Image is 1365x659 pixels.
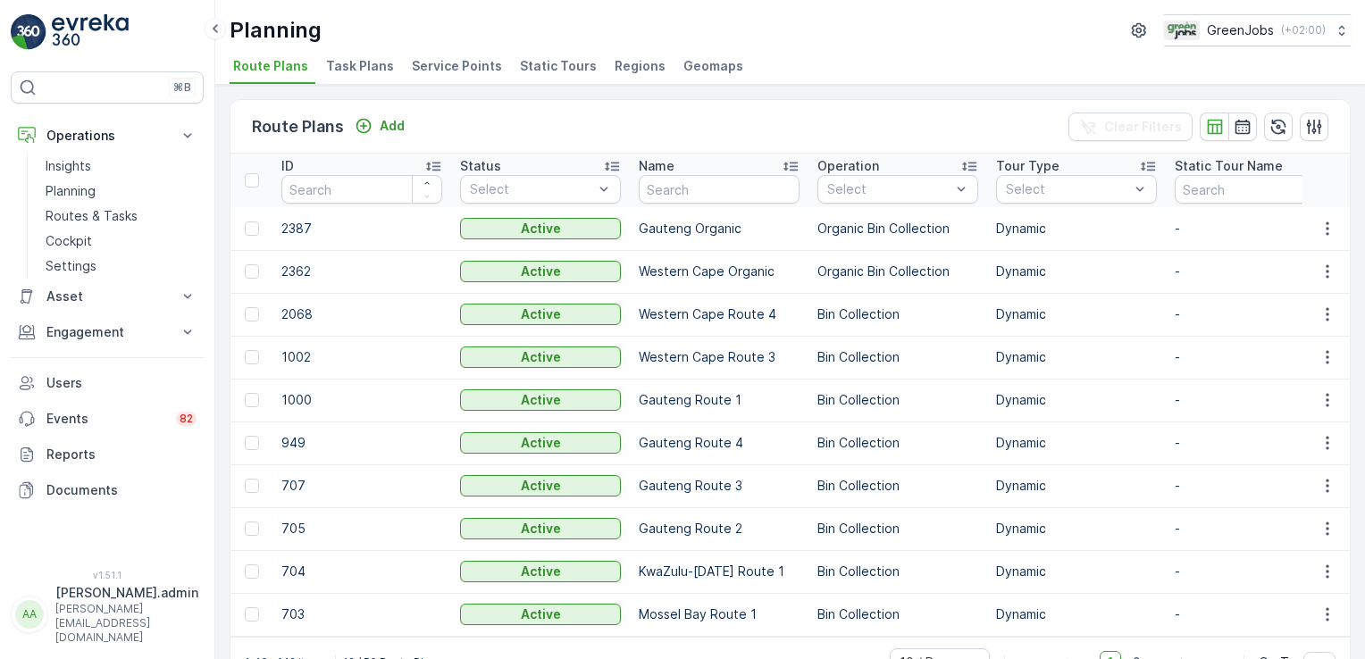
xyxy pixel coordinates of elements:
p: - [1175,434,1336,452]
button: Active [460,389,621,411]
p: Bin Collection [817,434,978,452]
p: Clear Filters [1104,118,1182,136]
span: Geomaps [683,57,743,75]
input: Search [639,175,800,204]
p: Operations [46,127,168,145]
button: Active [460,304,621,325]
p: 1000 [281,391,442,409]
p: Active [521,348,561,366]
p: Cockpit [46,232,92,250]
p: ⌘B [173,80,191,95]
p: - [1175,477,1336,495]
p: Bin Collection [817,348,978,366]
p: Planning [230,16,322,45]
p: - [1175,220,1336,238]
button: Operations [11,118,204,154]
p: 949 [281,434,442,452]
p: KwaZulu-[DATE] Route 1 [639,563,800,580]
div: Toggle Row Selected [245,221,259,236]
p: - [1175,391,1336,409]
div: Toggle Row Selected [245,350,259,364]
p: Gauteng Organic [639,220,800,238]
img: Green_Jobs_Logo.png [1164,21,1200,40]
p: Bin Collection [817,477,978,495]
p: Active [521,391,561,409]
a: Cockpit [38,229,204,254]
p: Gauteng Route 4 [639,434,800,452]
p: - [1175,348,1336,366]
a: Users [11,365,204,401]
p: 1002 [281,348,442,366]
p: 705 [281,520,442,538]
p: Documents [46,481,197,499]
div: Toggle Row Selected [245,564,259,579]
div: Toggle Row Selected [245,521,259,536]
button: Clear Filters [1068,113,1193,141]
p: Dynamic [996,434,1157,452]
button: Active [460,518,621,539]
p: 707 [281,477,442,495]
p: Engagement [46,323,168,341]
p: 2362 [281,263,442,280]
p: Western Cape Route 4 [639,305,800,323]
p: Static Tour Name [1175,157,1283,175]
p: Active [521,305,561,323]
p: Active [521,563,561,580]
p: Reports [46,446,197,463]
span: Regions [615,57,666,75]
p: Bin Collection [817,520,978,538]
p: - [1175,520,1336,538]
button: Active [460,561,621,582]
img: logo_light-DOdMpM7g.png [52,14,129,50]
p: ID [281,157,294,175]
p: Operation [817,157,879,175]
p: Active [521,477,561,495]
p: Tour Type [996,157,1059,175]
button: Active [460,432,621,454]
button: Add [348,115,412,137]
a: Reports [11,437,204,472]
div: Toggle Row Selected [245,264,259,279]
input: Search [281,175,442,204]
p: Bin Collection [817,305,978,323]
input: Search [1175,175,1336,204]
p: 703 [281,605,442,623]
div: Toggle Row Selected [245,393,259,407]
div: Toggle Row Selected [245,479,259,493]
p: Bin Collection [817,563,978,580]
p: Gauteng Route 2 [639,520,800,538]
p: Select [827,180,950,198]
img: logo [11,14,46,50]
p: Western Cape Route 3 [639,348,800,366]
p: Active [521,220,561,238]
p: Dynamic [996,220,1157,238]
p: Organic Bin Collection [817,220,978,238]
span: Task Plans [326,57,394,75]
a: Documents [11,472,204,508]
span: Static Tours [520,57,597,75]
p: Dynamic [996,477,1157,495]
p: Active [521,520,561,538]
p: Bin Collection [817,605,978,623]
p: Planning [46,182,96,200]
button: Active [460,346,621,368]
p: Active [521,263,561,280]
p: ( +02:00 ) [1281,23,1326,38]
div: Toggle Row Selected [245,436,259,450]
div: Toggle Row Selected [245,307,259,321]
a: Insights [38,154,204,179]
button: Active [460,218,621,239]
p: Status [460,157,501,175]
div: AA [15,600,44,629]
p: Route Plans [252,114,344,139]
p: Select [470,180,593,198]
a: Planning [38,179,204,204]
p: Active [521,605,561,623]
span: Service Points [412,57,502,75]
p: Dynamic [996,391,1157,409]
p: Select [1006,180,1129,198]
p: 82 [180,412,193,426]
p: - [1175,605,1336,623]
p: Insights [46,157,91,175]
p: Dynamic [996,520,1157,538]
